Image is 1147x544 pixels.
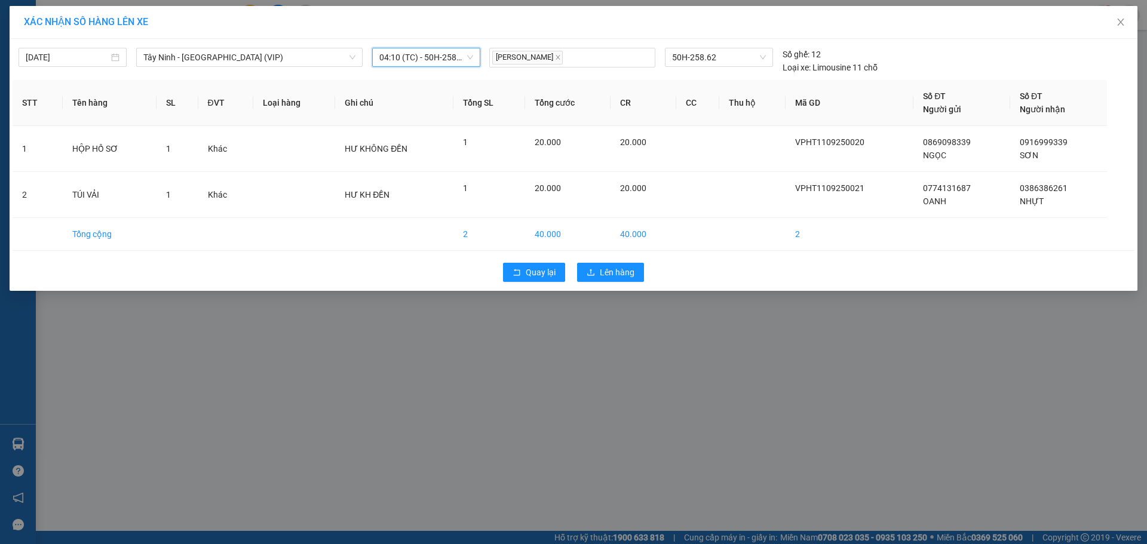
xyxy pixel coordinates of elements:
[783,48,821,61] div: 12
[1020,105,1065,114] span: Người nhận
[719,80,786,126] th: Thu hộ
[1104,6,1137,39] button: Close
[166,190,171,199] span: 1
[63,218,157,251] td: Tổng cộng
[379,48,473,66] span: 04:10 (TC) - 50H-258.62
[198,80,253,126] th: ĐVT
[795,183,864,193] span: VPHT1109250021
[13,80,63,126] th: STT
[525,218,611,251] td: 40.000
[783,61,878,74] div: Limousine 11 chỗ
[345,190,390,199] span: HƯ KH ĐỀN
[611,218,676,251] td: 40.000
[157,80,198,126] th: SL
[345,144,407,153] span: HƯ KHÔNG ĐỀN
[620,183,646,193] span: 20.000
[786,218,913,251] td: 2
[923,91,946,101] span: Số ĐT
[587,268,595,278] span: upload
[783,61,811,74] span: Loại xe:
[13,126,63,172] td: 1
[198,126,253,172] td: Khác
[1020,183,1068,193] span: 0386386261
[535,137,561,147] span: 20.000
[463,137,468,147] span: 1
[555,54,561,60] span: close
[26,51,109,64] input: 12/09/2025
[503,263,565,282] button: rollbackQuay lại
[923,105,961,114] span: Người gửi
[463,183,468,193] span: 1
[923,150,946,160] span: NGỌC
[577,263,644,282] button: uploadLên hàng
[349,54,356,61] span: down
[1116,17,1125,27] span: close
[672,48,765,66] span: 50H-258.62
[783,48,809,61] span: Số ghế:
[63,172,157,218] td: TÚI VẢI
[24,16,148,27] span: XÁC NHẬN SỐ HÀNG LÊN XE
[198,172,253,218] td: Khác
[525,80,611,126] th: Tổng cước
[786,80,913,126] th: Mã GD
[676,80,719,126] th: CC
[620,137,646,147] span: 20.000
[1020,91,1042,101] span: Số ĐT
[335,80,453,126] th: Ghi chú
[492,51,563,64] span: [PERSON_NAME]
[923,183,971,193] span: 0774131687
[611,80,676,126] th: CR
[923,196,946,206] span: OANH
[453,80,525,126] th: Tổng SL
[453,218,525,251] td: 2
[600,266,634,279] span: Lên hàng
[1020,150,1038,160] span: SƠN
[63,80,157,126] th: Tên hàng
[526,266,556,279] span: Quay lại
[535,183,561,193] span: 20.000
[923,137,971,147] span: 0869098339
[166,144,171,153] span: 1
[253,80,335,126] th: Loại hàng
[63,126,157,172] td: HỘP HỒ SƠ
[513,268,521,278] span: rollback
[1020,137,1068,147] span: 0916999339
[795,137,864,147] span: VPHT1109250020
[1020,196,1044,206] span: NHỰT
[143,48,355,66] span: Tây Ninh - Sài Gòn (VIP)
[13,172,63,218] td: 2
